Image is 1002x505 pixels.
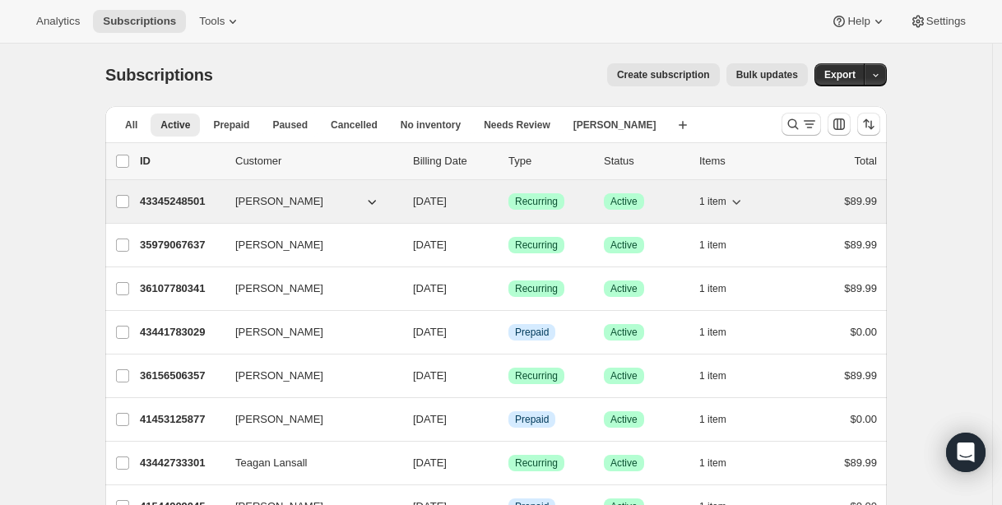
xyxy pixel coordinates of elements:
span: Recurring [515,456,558,470]
span: Tools [199,15,225,28]
div: 36156506357[PERSON_NAME][DATE]SuccessRecurringSuccessActive1 item$89.99 [140,364,877,387]
p: 43441783029 [140,324,222,341]
span: Active [610,326,638,339]
p: Customer [235,153,400,169]
div: Items [699,153,782,169]
span: Recurring [515,239,558,252]
button: Subscriptions [93,10,186,33]
button: [PERSON_NAME] [225,406,390,433]
span: Needs Review [484,118,550,132]
span: Active [610,239,638,252]
span: No inventory [401,118,461,132]
button: Export [814,63,865,86]
div: Type [508,153,591,169]
button: Tools [189,10,251,33]
span: [PERSON_NAME] [235,324,323,341]
span: [DATE] [413,326,447,338]
p: 41453125877 [140,411,222,428]
button: Create subscription [607,63,720,86]
p: 35979067637 [140,237,222,253]
button: [PERSON_NAME] [225,363,390,389]
button: [PERSON_NAME] [225,232,390,258]
span: Export [824,68,856,81]
span: Recurring [515,195,558,208]
button: 1 item [699,321,745,344]
button: [PERSON_NAME] [225,276,390,302]
button: Analytics [26,10,90,33]
span: $89.99 [844,195,877,207]
button: 1 item [699,364,745,387]
span: 1 item [699,369,726,382]
p: 43442733301 [140,455,222,471]
span: $89.99 [844,239,877,251]
span: 1 item [699,456,726,470]
span: Subscriptions [105,66,213,84]
span: 1 item [699,195,726,208]
span: 1 item [699,239,726,252]
span: 1 item [699,413,726,426]
span: Help [847,15,870,28]
div: IDCustomerBilling DateTypeStatusItemsTotal [140,153,877,169]
div: 43441783029[PERSON_NAME][DATE]InfoPrepaidSuccessActive1 item$0.00 [140,321,877,344]
button: 1 item [699,408,745,431]
span: Prepaid [515,413,549,426]
span: Recurring [515,369,558,382]
button: Teagan Lansall [225,450,390,476]
p: Billing Date [413,153,495,169]
span: Analytics [36,15,80,28]
span: [PERSON_NAME] [235,280,323,297]
button: Bulk updates [726,63,808,86]
span: $89.99 [844,282,877,294]
span: $89.99 [844,456,877,469]
button: Search and filter results [782,113,821,136]
span: [PERSON_NAME] [235,237,323,253]
button: Customize table column order and visibility [828,113,851,136]
span: Paused [272,118,308,132]
span: [PERSON_NAME] [235,411,323,428]
button: 1 item [699,452,745,475]
p: 36156506357 [140,368,222,384]
p: ID [140,153,222,169]
span: 1 item [699,326,726,339]
span: [DATE] [413,456,447,469]
button: [PERSON_NAME] [225,188,390,215]
span: [DATE] [413,413,447,425]
div: 43442733301Teagan Lansall[DATE]SuccessRecurringSuccessActive1 item$89.99 [140,452,877,475]
div: 43345248501[PERSON_NAME][DATE]SuccessRecurringSuccessActive1 item$89.99 [140,190,877,213]
span: Bulk updates [736,68,798,81]
span: Prepaid [515,326,549,339]
span: Subscriptions [103,15,176,28]
button: Help [821,10,896,33]
span: [DATE] [413,282,447,294]
span: [PERSON_NAME] [235,368,323,384]
span: $0.00 [850,326,877,338]
div: 41453125877[PERSON_NAME][DATE]InfoPrepaidSuccessActive1 item$0.00 [140,408,877,431]
div: 36107780341[PERSON_NAME][DATE]SuccessRecurringSuccessActive1 item$89.99 [140,277,877,300]
p: Status [604,153,686,169]
span: Teagan Lansall [235,455,307,471]
span: $0.00 [850,413,877,425]
span: Prepaid [213,118,249,132]
span: Active [610,413,638,426]
span: Active [610,195,638,208]
span: [PERSON_NAME] [235,193,323,210]
div: 35979067637[PERSON_NAME][DATE]SuccessRecurringSuccessActive1 item$89.99 [140,234,877,257]
span: [DATE] [413,195,447,207]
span: Cancelled [331,118,378,132]
button: Sort the results [857,113,880,136]
span: Settings [926,15,966,28]
span: Active [610,282,638,295]
button: [PERSON_NAME] [225,319,390,345]
button: Settings [900,10,976,33]
span: [PERSON_NAME] [573,118,656,132]
span: Active [610,369,638,382]
p: 36107780341 [140,280,222,297]
p: 43345248501 [140,193,222,210]
span: $89.99 [844,369,877,382]
span: Recurring [515,282,558,295]
button: 1 item [699,190,745,213]
span: Create subscription [617,68,710,81]
button: Create new view [670,114,696,137]
div: Open Intercom Messenger [946,433,986,472]
span: All [125,118,137,132]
